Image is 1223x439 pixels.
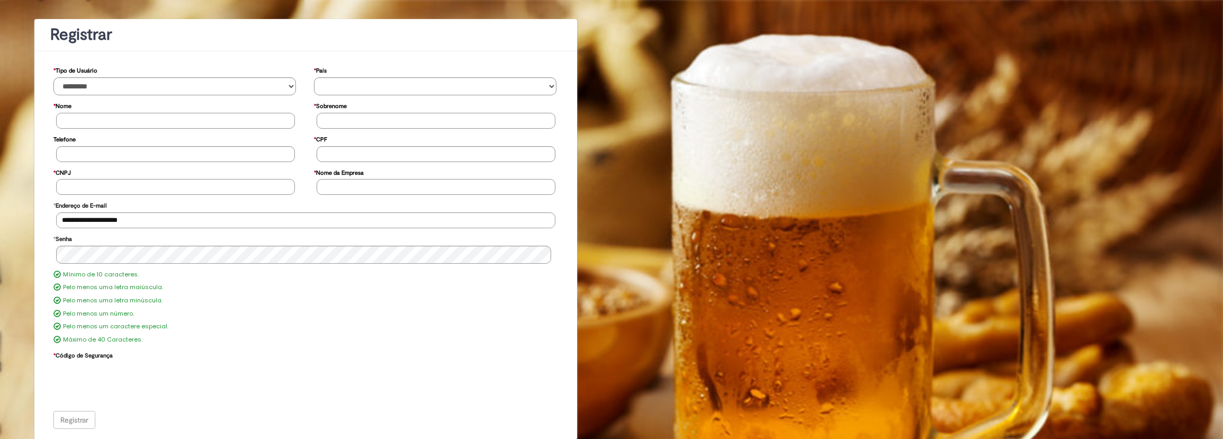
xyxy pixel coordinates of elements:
[63,297,163,305] label: Pelo menos uma letra minúscula.
[63,283,163,292] label: Pelo menos uma letra maiúscula.
[314,97,347,113] label: Sobrenome
[314,164,364,180] label: Nome da Empresa
[63,310,134,318] label: Pelo menos um número.
[50,26,561,43] h1: Registrar
[314,131,327,146] label: CPF
[53,131,76,146] label: Telefone
[314,62,327,77] label: País
[53,62,97,77] label: Tipo de Usuário
[56,362,217,404] iframe: reCAPTCHA
[63,336,142,344] label: Máximo de 40 Caracteres.
[53,164,71,180] label: CNPJ
[53,97,71,113] label: Nome
[53,197,106,212] label: Endereço de E-mail
[63,271,139,279] label: Mínimo de 10 caracteres.
[53,347,113,362] label: Código de Segurança
[63,322,168,331] label: Pelo menos um caractere especial.
[53,230,72,246] label: Senha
